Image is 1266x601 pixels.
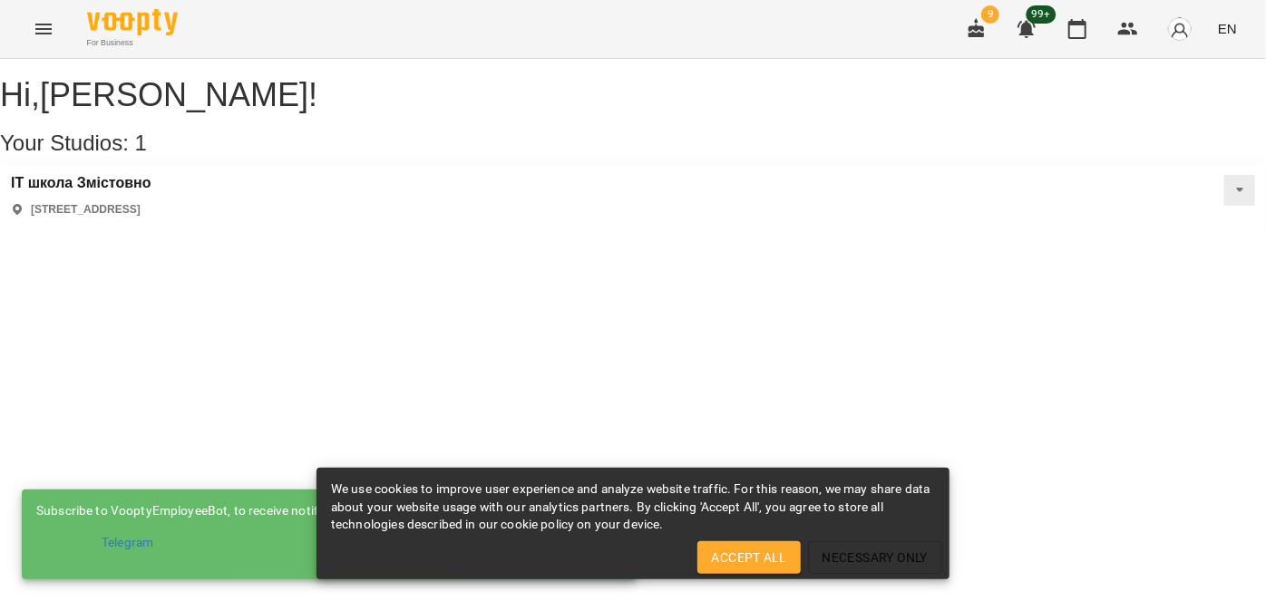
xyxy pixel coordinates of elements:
[1027,5,1057,24] span: 99+
[981,5,999,24] span: 9
[22,7,65,51] button: Menu
[87,9,178,35] img: Voopty Logo
[135,131,147,155] span: 1
[1167,16,1193,42] img: avatar_s.png
[1211,12,1244,45] button: EN
[31,202,141,218] p: [STREET_ADDRESS]
[11,175,151,191] a: IT школа Змістовно
[87,37,178,49] span: For Business
[1218,19,1237,38] span: EN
